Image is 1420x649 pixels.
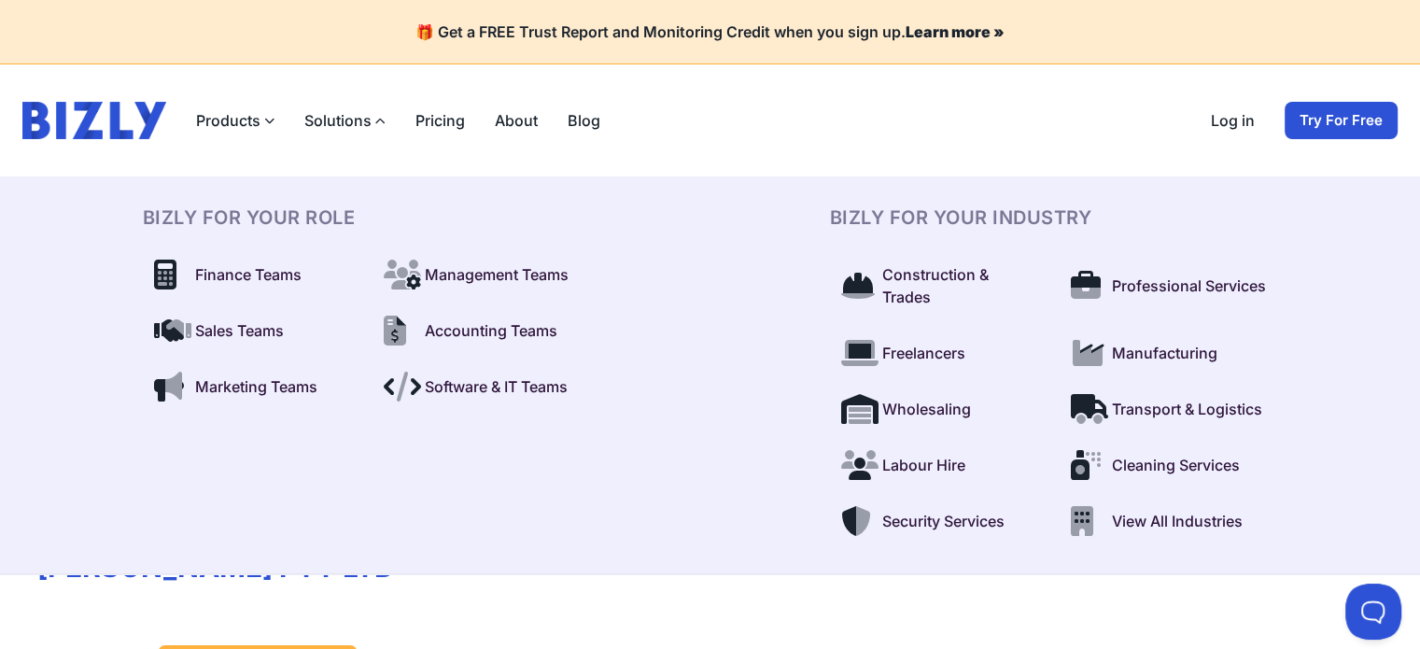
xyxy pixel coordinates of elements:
[830,499,1048,543] a: Security Services
[830,206,1278,230] h3: BIZLY For Your Industry
[196,109,274,132] button: Products
[1211,109,1255,132] a: Log in
[425,375,568,398] span: Software & IT Teams
[143,308,361,353] a: Sales Teams
[1112,510,1243,532] span: View All Industries
[882,263,1037,308] span: Construction & Trades
[830,387,1048,431] a: Wholesaling
[1112,398,1262,420] span: Transport & Logistics
[830,331,1048,375] a: Freelancers
[195,319,284,342] span: Sales Teams
[882,342,965,364] span: Freelancers
[373,364,591,409] a: Software & IT Teams
[495,109,538,132] a: About
[22,22,1398,41] h4: 🎁 Get a FREE Trust Report and Monitoring Credit when you sign up.
[568,109,600,132] a: Blog
[143,364,361,409] a: Marketing Teams
[830,252,1048,319] a: Construction & Trades
[1060,499,1278,543] a: View All Industries
[304,109,386,132] button: Solutions
[425,319,557,342] span: Accounting Teams
[143,206,591,230] h3: BIZLY For Your Role
[373,252,591,297] a: Management Teams
[425,263,569,286] span: Management Teams
[882,454,965,476] span: Labour Hire
[415,109,465,132] a: Pricing
[195,263,302,286] span: Finance Teams
[1060,387,1278,431] a: Transport & Logistics
[1112,454,1240,476] span: Cleaning Services
[830,443,1048,487] a: Labour Hire
[195,375,317,398] span: Marketing Teams
[1345,584,1401,640] iframe: Toggle Customer Support
[373,308,591,353] a: Accounting Teams
[1285,102,1398,139] a: Try For Free
[882,398,971,420] span: Wholesaling
[906,22,1005,41] a: Learn more »
[1060,443,1278,487] a: Cleaning Services
[143,252,361,297] a: Finance Teams
[1112,342,1217,364] span: Manufacturing
[882,510,1005,532] span: Security Services
[1112,275,1266,297] span: Professional Services
[1060,331,1278,375] a: Manufacturing
[1060,252,1278,319] a: Professional Services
